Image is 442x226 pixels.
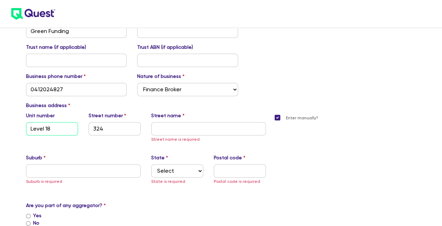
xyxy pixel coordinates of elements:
label: Street number [89,112,126,119]
label: Unit number [26,112,55,119]
label: Trust ABN (if applicable) [137,44,193,51]
label: Suburb [26,154,46,161]
span: Street name is required [151,137,200,142]
label: Trust name (if applicable) [26,44,86,51]
label: Nature of business [137,73,185,80]
label: Business phone number [26,73,86,80]
label: Postal code [214,154,245,161]
label: Street name [151,112,185,119]
label: State [151,154,168,161]
img: quest-logo [11,8,55,20]
label: Enter manually? [286,115,318,121]
span: State is required [151,179,185,184]
label: Business address [26,102,70,109]
span: Postal code is required [214,179,260,184]
label: Are you part of any aggregator? [26,202,106,209]
label: Yes [33,212,41,219]
span: Suburb is required [26,179,62,184]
